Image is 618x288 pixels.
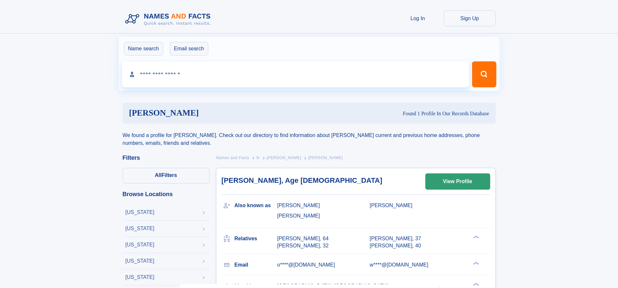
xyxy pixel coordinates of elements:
[123,191,210,197] div: Browse Locations
[472,261,479,265] div: ❯
[126,258,154,264] div: [US_STATE]
[126,210,154,215] div: [US_STATE]
[443,174,472,189] div: View Profile
[267,154,301,162] a: [PERSON_NAME]
[216,154,249,162] a: Names and Facts
[222,176,382,184] a: [PERSON_NAME], Age [DEMOGRAPHIC_DATA]
[426,174,490,189] a: View Profile
[170,42,208,56] label: Email search
[126,275,154,280] div: [US_STATE]
[126,242,154,247] div: [US_STATE]
[235,200,277,211] h3: Also known as
[472,282,479,286] div: ❯
[235,233,277,244] h3: Relatives
[277,242,329,249] a: [PERSON_NAME], 32
[124,42,163,56] label: Name search
[472,61,496,87] button: Search Button
[123,124,496,147] div: We found a profile for [PERSON_NAME]. Check out our directory to find information about [PERSON_N...
[308,156,343,160] span: [PERSON_NAME]
[256,156,259,160] span: N
[277,203,320,208] span: [PERSON_NAME]
[126,226,154,231] div: [US_STATE]
[235,259,277,270] h3: Email
[129,109,301,117] h1: [PERSON_NAME]
[392,10,444,26] a: Log In
[123,168,210,183] label: Filters
[155,172,161,178] span: All
[370,203,413,208] span: [PERSON_NAME]
[123,155,210,161] div: Filters
[277,235,329,242] a: [PERSON_NAME], 64
[123,10,216,28] img: Logo Names and Facts
[370,235,421,242] a: [PERSON_NAME], 37
[267,156,301,160] span: [PERSON_NAME]
[122,61,469,87] input: search input
[444,10,496,26] a: Sign Up
[277,213,320,219] span: [PERSON_NAME]
[472,235,479,239] div: ❯
[370,242,421,249] a: [PERSON_NAME], 40
[256,154,259,162] a: N
[301,110,489,117] div: Found 1 Profile In Our Records Database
